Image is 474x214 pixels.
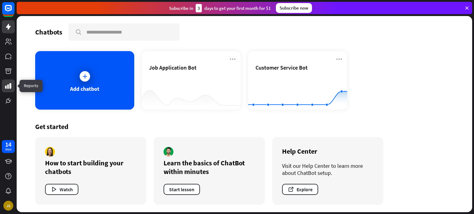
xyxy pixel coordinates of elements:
span: Job Application Bot [149,64,197,71]
div: Visit our Help Center to learn more about ChatBot setup. [282,162,373,176]
div: 3 [196,4,202,12]
a: 14 days [2,140,15,153]
div: Add chatbot [70,85,99,92]
div: Learn the basics of ChatBot within minutes [164,159,255,176]
span: Customer Service Bot [256,64,308,71]
div: Get started [35,122,454,131]
div: Help Center [282,147,373,155]
button: Watch [45,184,78,195]
div: days [5,147,11,151]
div: Subscribe in days to get your first month for $1 [169,4,271,12]
img: author [164,147,173,157]
button: Open LiveChat chat widget [5,2,23,21]
button: Start lesson [164,184,200,195]
img: author [45,147,55,157]
button: Explore [282,184,318,195]
div: 14 [5,142,11,147]
div: How to start building your chatbots [45,159,136,176]
div: Chatbots [35,28,62,36]
div: Subscribe now [276,3,312,13]
div: JS [3,201,13,211]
